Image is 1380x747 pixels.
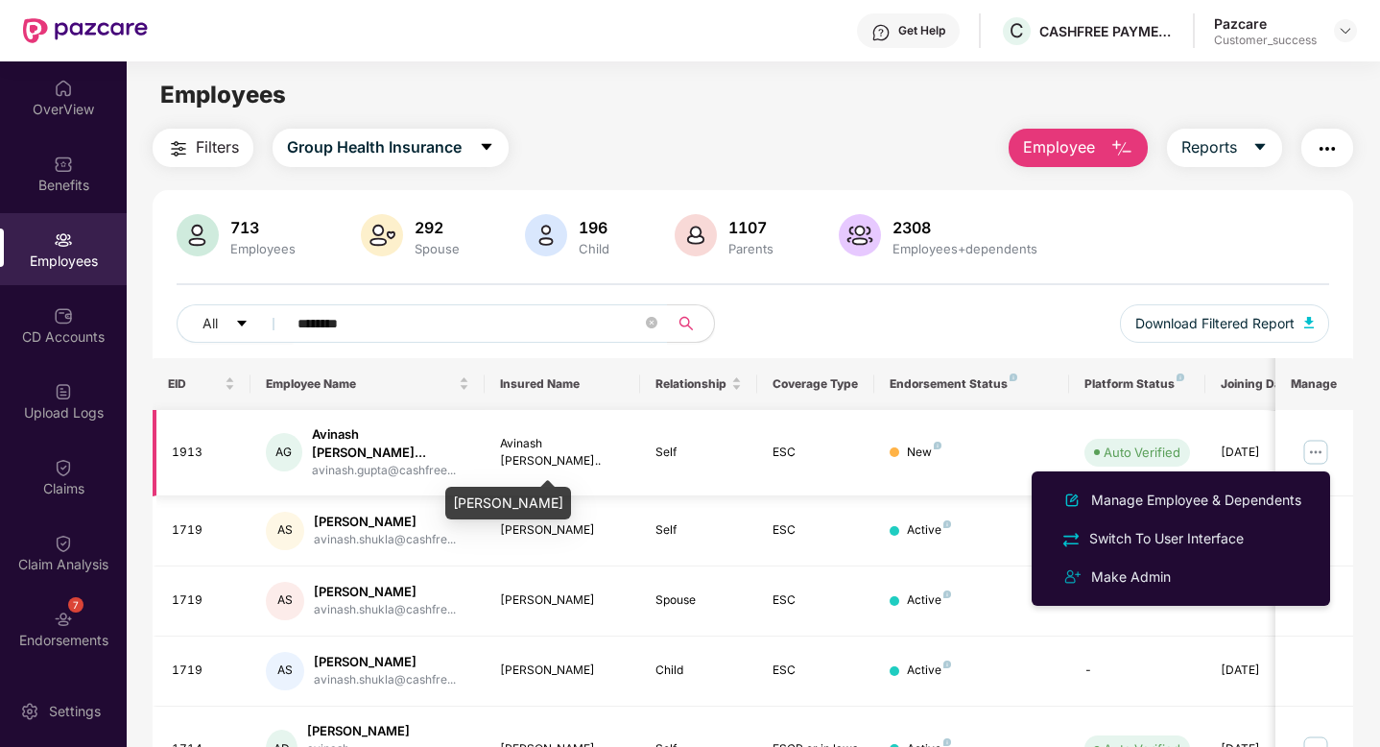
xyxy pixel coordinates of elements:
div: Active [907,591,951,610]
div: Pazcare [1214,14,1317,33]
th: EID [153,358,250,410]
img: svg+xml;base64,PHN2ZyB4bWxucz0iaHR0cDovL3d3dy53My5vcmcvMjAwMC9zdmciIHdpZHRoPSI4IiBoZWlnaHQ9IjgiIH... [934,442,941,449]
th: Employee Name [250,358,485,410]
div: Active [907,662,951,680]
img: svg+xml;base64,PHN2ZyBpZD0iSGVscC0zMngzMiIgeG1sbnM9Imh0dHA6Ly93d3cudzMub3JnLzIwMDAvc3ZnIiB3aWR0aD... [871,23,891,42]
div: [PERSON_NAME] [445,487,571,519]
div: Employees [226,241,299,256]
span: Employee Name [266,376,455,392]
div: AS [266,652,304,690]
td: - [1069,637,1205,707]
div: Customer_success [1214,33,1317,48]
span: Employees [160,81,286,108]
button: search [667,304,715,343]
img: svg+xml;base64,PHN2ZyB4bWxucz0iaHR0cDovL3d3dy53My5vcmcvMjAwMC9zdmciIHhtbG5zOnhsaW5rPSJodHRwOi8vd3... [1110,137,1133,160]
span: Relationship [655,376,727,392]
div: [PERSON_NAME] [314,653,456,671]
img: svg+xml;base64,PHN2ZyB4bWxucz0iaHR0cDovL3d3dy53My5vcmcvMjAwMC9zdmciIHhtbG5zOnhsaW5rPSJodHRwOi8vd3... [675,214,717,256]
div: Platform Status [1084,376,1190,392]
div: [PERSON_NAME] [500,521,626,540]
div: Switch To User Interface [1085,528,1248,549]
div: avinash.shukla@cashfre... [314,531,456,549]
img: svg+xml;base64,PHN2ZyB4bWxucz0iaHR0cDovL3d3dy53My5vcmcvMjAwMC9zdmciIHhtbG5zOnhsaW5rPSJodHRwOi8vd3... [839,214,881,256]
span: caret-down [235,317,249,332]
div: Parents [725,241,777,256]
img: svg+xml;base64,PHN2ZyB4bWxucz0iaHR0cDovL3d3dy53My5vcmcvMjAwMC9zdmciIHdpZHRoPSI4IiBoZWlnaHQ9IjgiIH... [1177,373,1184,381]
img: svg+xml;base64,PHN2ZyB4bWxucz0iaHR0cDovL3d3dy53My5vcmcvMjAwMC9zdmciIHdpZHRoPSIyNCIgaGVpZ2h0PSIyNC... [167,137,190,160]
span: Download Filtered Report [1135,313,1295,334]
img: svg+xml;base64,PHN2ZyBpZD0iVXBsb2FkX0xvZ3MiIGRhdGEtbmFtZT0iVXBsb2FkIExvZ3MiIHhtbG5zPSJodHRwOi8vd3... [54,382,73,401]
th: Joining Date [1205,358,1322,410]
div: Get Help [898,23,945,38]
div: Spouse [655,591,742,610]
div: 1719 [172,662,235,680]
div: Manage Employee & Dependents [1087,490,1305,511]
img: svg+xml;base64,PHN2ZyB4bWxucz0iaHR0cDovL3d3dy53My5vcmcvMjAwMC9zdmciIHdpZHRoPSIyNCIgaGVpZ2h0PSIyNC... [1060,566,1083,589]
img: svg+xml;base64,PHN2ZyB4bWxucz0iaHR0cDovL3d3dy53My5vcmcvMjAwMC9zdmciIHhtbG5zOnhsaW5rPSJodHRwOi8vd3... [525,214,567,256]
button: Reportscaret-down [1167,129,1282,167]
div: Self [655,444,742,462]
img: New Pazcare Logo [23,18,148,43]
div: 1913 [172,444,235,462]
img: svg+xml;base64,PHN2ZyB4bWxucz0iaHR0cDovL3d3dy53My5vcmcvMjAwMC9zdmciIHdpZHRoPSI4IiBoZWlnaHQ9IjgiIH... [943,661,951,668]
span: Filters [196,135,239,159]
div: Child [655,662,742,680]
div: [PERSON_NAME] [314,583,456,601]
img: svg+xml;base64,PHN2ZyB4bWxucz0iaHR0cDovL3d3dy53My5vcmcvMjAwMC9zdmciIHhtbG5zOnhsaW5rPSJodHRwOi8vd3... [361,214,403,256]
img: svg+xml;base64,PHN2ZyB4bWxucz0iaHR0cDovL3d3dy53My5vcmcvMjAwMC9zdmciIHdpZHRoPSI4IiBoZWlnaHQ9IjgiIH... [943,520,951,528]
div: Active [907,521,951,540]
div: ESC [773,591,859,610]
div: ESC [773,521,859,540]
div: avinash.shukla@cashfre... [314,601,456,619]
div: [DATE] [1221,444,1307,462]
span: Employee [1023,135,1095,159]
button: Group Health Insurancecaret-down [273,129,509,167]
img: svg+xml;base64,PHN2ZyB4bWxucz0iaHR0cDovL3d3dy53My5vcmcvMjAwMC9zdmciIHdpZHRoPSI4IiBoZWlnaHQ9IjgiIH... [943,738,951,746]
div: AS [266,512,304,550]
div: [PERSON_NAME] [500,591,626,610]
div: 1719 [172,591,235,610]
div: Auto Verified [1104,443,1180,462]
img: svg+xml;base64,PHN2ZyB4bWxucz0iaHR0cDovL3d3dy53My5vcmcvMjAwMC9zdmciIHdpZHRoPSI4IiBoZWlnaHQ9IjgiIH... [1010,373,1017,381]
span: Group Health Insurance [287,135,462,159]
img: svg+xml;base64,PHN2ZyBpZD0iSG9tZSIgeG1sbnM9Imh0dHA6Ly93d3cudzMub3JnLzIwMDAvc3ZnIiB3aWR0aD0iMjAiIG... [54,79,73,98]
div: New [907,444,941,462]
img: svg+xml;base64,PHN2ZyBpZD0iRHJvcGRvd24tMzJ4MzIiIHhtbG5zPSJodHRwOi8vd3d3LnczLm9yZy8yMDAwL3N2ZyIgd2... [1338,23,1353,38]
div: 2308 [889,218,1041,237]
div: ESC [773,662,859,680]
div: [PERSON_NAME] [314,513,456,531]
th: Manage [1275,358,1353,410]
div: Settings [43,702,107,721]
div: 7 [68,597,83,613]
div: avinash.shukla@cashfre... [314,671,456,689]
span: EID [168,376,221,392]
button: Download Filtered Report [1120,304,1329,343]
div: AS [266,582,304,620]
th: Coverage Type [757,358,874,410]
div: Child [575,241,613,256]
img: svg+xml;base64,PHN2ZyBpZD0iRW1wbG95ZWVzIiB4bWxucz0iaHR0cDovL3d3dy53My5vcmcvMjAwMC9zdmciIHdpZHRoPS... [54,230,73,250]
span: close-circle [646,317,657,328]
button: Allcaret-down [177,304,294,343]
div: Endorsement Status [890,376,1054,392]
div: 292 [411,218,464,237]
div: AG [266,433,302,471]
div: [PERSON_NAME] [307,722,469,740]
div: [DATE] [1221,662,1307,680]
img: svg+xml;base64,PHN2ZyBpZD0iQ0RfQWNjb3VudHMiIGRhdGEtbmFtZT0iQ0QgQWNjb3VudHMiIHhtbG5zPSJodHRwOi8vd3... [54,306,73,325]
img: svg+xml;base64,PHN2ZyB4bWxucz0iaHR0cDovL3d3dy53My5vcmcvMjAwMC9zdmciIHdpZHRoPSIyNCIgaGVpZ2h0PSIyNC... [1060,529,1082,550]
span: search [667,316,704,331]
button: Filters [153,129,253,167]
div: 196 [575,218,613,237]
img: svg+xml;base64,PHN2ZyBpZD0iRW5kb3JzZW1lbnRzIiB4bWxucz0iaHR0cDovL3d3dy53My5vcmcvMjAwMC9zdmciIHdpZH... [54,610,73,629]
th: Insured Name [485,358,641,410]
span: All [202,313,218,334]
div: ESC [773,444,859,462]
img: svg+xml;base64,PHN2ZyB4bWxucz0iaHR0cDovL3d3dy53My5vcmcvMjAwMC9zdmciIHhtbG5zOnhsaW5rPSJodHRwOi8vd3... [1060,489,1083,512]
span: close-circle [646,315,657,333]
button: Employee [1009,129,1148,167]
div: Make Admin [1087,566,1175,588]
div: Self [655,521,742,540]
img: svg+xml;base64,PHN2ZyBpZD0iQ2xhaW0iIHhtbG5zPSJodHRwOi8vd3d3LnczLm9yZy8yMDAwL3N2ZyIgd2lkdGg9IjIwIi... [54,534,73,553]
img: svg+xml;base64,PHN2ZyBpZD0iQ2xhaW0iIHhtbG5zPSJodHRwOi8vd3d3LnczLm9yZy8yMDAwL3N2ZyIgd2lkdGg9IjIwIi... [54,458,73,477]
